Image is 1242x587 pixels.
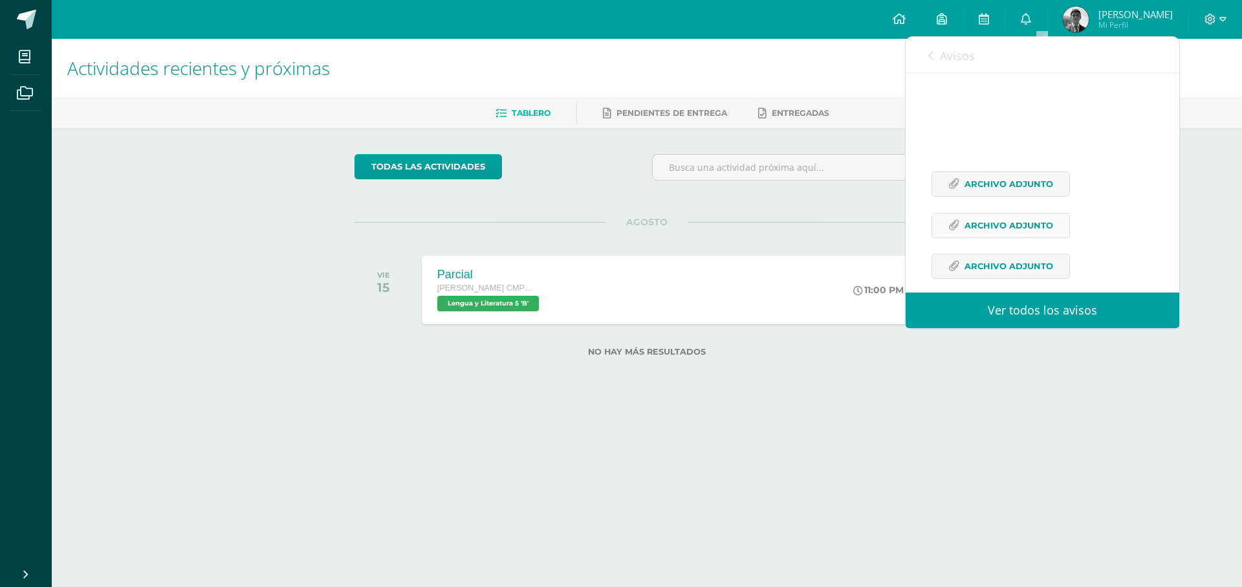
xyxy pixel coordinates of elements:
a: Archivo Adjunto [931,172,1070,197]
a: Archivo Adjunto [931,254,1070,279]
a: todas las Actividades [354,154,502,179]
span: Avisos [940,48,975,63]
a: Pendientes de entrega [603,103,727,124]
div: VIE [377,271,390,280]
label: No hay más resultados [354,347,940,357]
span: Archivo Adjunto [964,214,1053,238]
div: Estimados alumnos se les adjunta los laboratorio examen de la III unidad, subirlo a edoo a mas ta... [931,29,1153,295]
span: [PERSON_NAME] CMP Bachillerato en CCLL con Orientación en Computación [437,283,534,293]
a: Ver todos los avisos [906,293,1179,328]
img: b15cf863827e7b7a708415bb8804ae1f.png [1063,6,1089,32]
span: Mi Perfil [1098,19,1173,30]
span: Pendientes de entrega [616,108,727,118]
a: Tablero [496,103,550,124]
span: [PERSON_NAME] [1098,8,1173,21]
span: AGOSTO [605,216,688,228]
a: Archivo Adjunto [931,213,1070,238]
div: 15 [377,280,390,295]
span: Lengua y Literatura 5 'B' [437,296,539,311]
a: Entregadas [758,103,829,124]
span: avisos sin leer [1074,47,1157,61]
input: Busca una actividad próxima aquí... [653,155,939,180]
div: 11:00 PM [853,284,904,296]
span: Tablero [512,108,550,118]
span: Archivo Adjunto [964,172,1053,196]
span: Archivo Adjunto [964,254,1053,278]
span: 135 [1074,47,1091,61]
span: Entregadas [772,108,829,118]
span: Actividades recientes y próximas [67,56,330,80]
div: Parcial [437,268,542,282]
